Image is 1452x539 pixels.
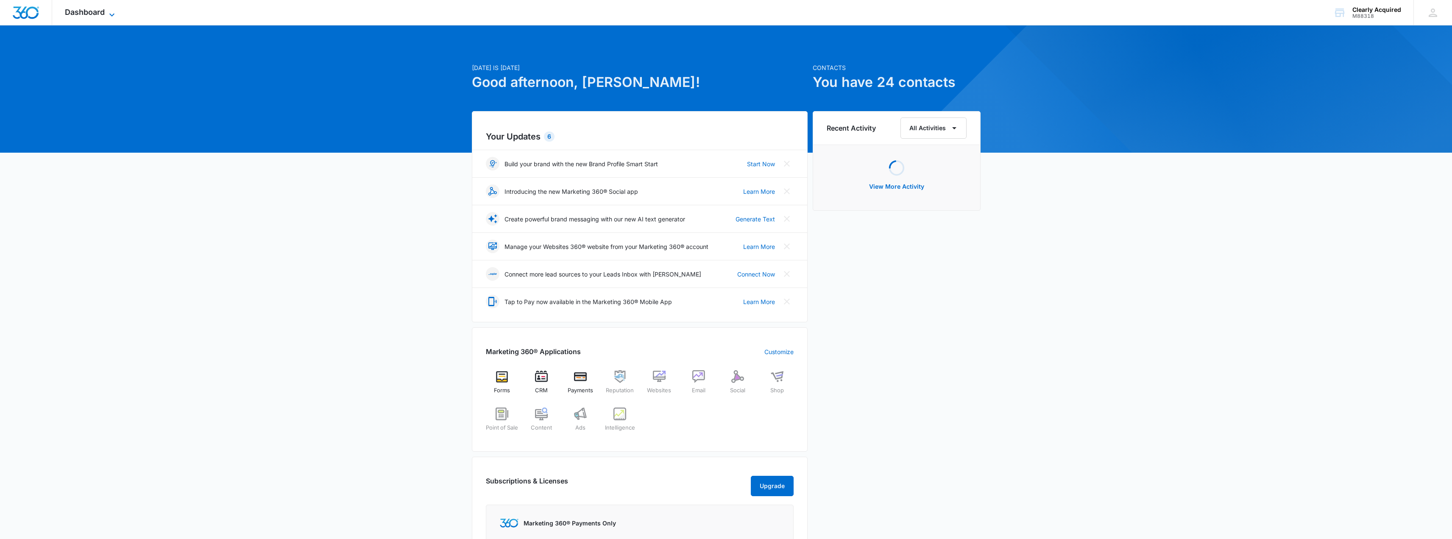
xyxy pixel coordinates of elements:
span: Social [730,386,745,395]
a: Generate Text [736,215,775,223]
span: Email [692,386,705,395]
span: Reputation [606,386,634,395]
div: account id [1352,13,1401,19]
a: Websites [643,370,676,401]
a: Social [722,370,754,401]
a: Connect Now [737,270,775,279]
h2: Marketing 360® Applications [486,346,581,357]
h2: Subscriptions & Licenses [486,476,568,493]
span: Content [531,424,552,432]
span: Payments [568,386,593,395]
button: View More Activity [861,176,933,197]
a: Learn More [743,242,775,251]
a: Learn More [743,187,775,196]
span: Websites [647,386,671,395]
span: Ads [575,424,585,432]
a: Point of Sale [486,408,518,438]
button: Close [780,212,794,226]
a: Learn More [743,297,775,306]
p: Tap to Pay now available in the Marketing 360® Mobile App [504,297,672,306]
p: Marketing 360® Payments Only [524,519,616,528]
span: CRM [535,386,548,395]
button: Close [780,184,794,198]
span: Shop [770,386,784,395]
h2: Your Updates [486,130,794,143]
p: [DATE] is [DATE] [472,63,808,72]
p: Build your brand with the new Brand Profile Smart Start [504,159,658,168]
h1: You have 24 contacts [813,72,981,92]
p: Introducing the new Marketing 360® Social app [504,187,638,196]
a: Ads [564,408,597,438]
button: Upgrade [751,476,794,496]
button: Close [780,157,794,170]
a: Reputation [604,370,636,401]
a: CRM [525,370,557,401]
span: Point of Sale [486,424,518,432]
a: Content [525,408,557,438]
span: Intelligence [605,424,635,432]
a: Forms [486,370,518,401]
span: Dashboard [65,8,105,17]
p: Manage your Websites 360® website from your Marketing 360® account [504,242,708,251]
img: Marketing 360 Logo [500,519,518,528]
div: account name [1352,6,1401,13]
p: Create powerful brand messaging with our new AI text generator [504,215,685,223]
h6: Recent Activity [827,123,876,133]
button: All Activities [900,117,967,139]
a: Intelligence [604,408,636,438]
button: Close [780,295,794,308]
a: Shop [761,370,794,401]
a: Payments [564,370,597,401]
div: 6 [544,131,555,142]
a: Customize [764,347,794,356]
p: Connect more lead sources to your Leads Inbox with [PERSON_NAME] [504,270,701,279]
button: Close [780,267,794,281]
a: Start Now [747,159,775,168]
p: Contacts [813,63,981,72]
a: Email [682,370,715,401]
h1: Good afternoon, [PERSON_NAME]! [472,72,808,92]
span: Forms [494,386,510,395]
button: Close [780,240,794,253]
